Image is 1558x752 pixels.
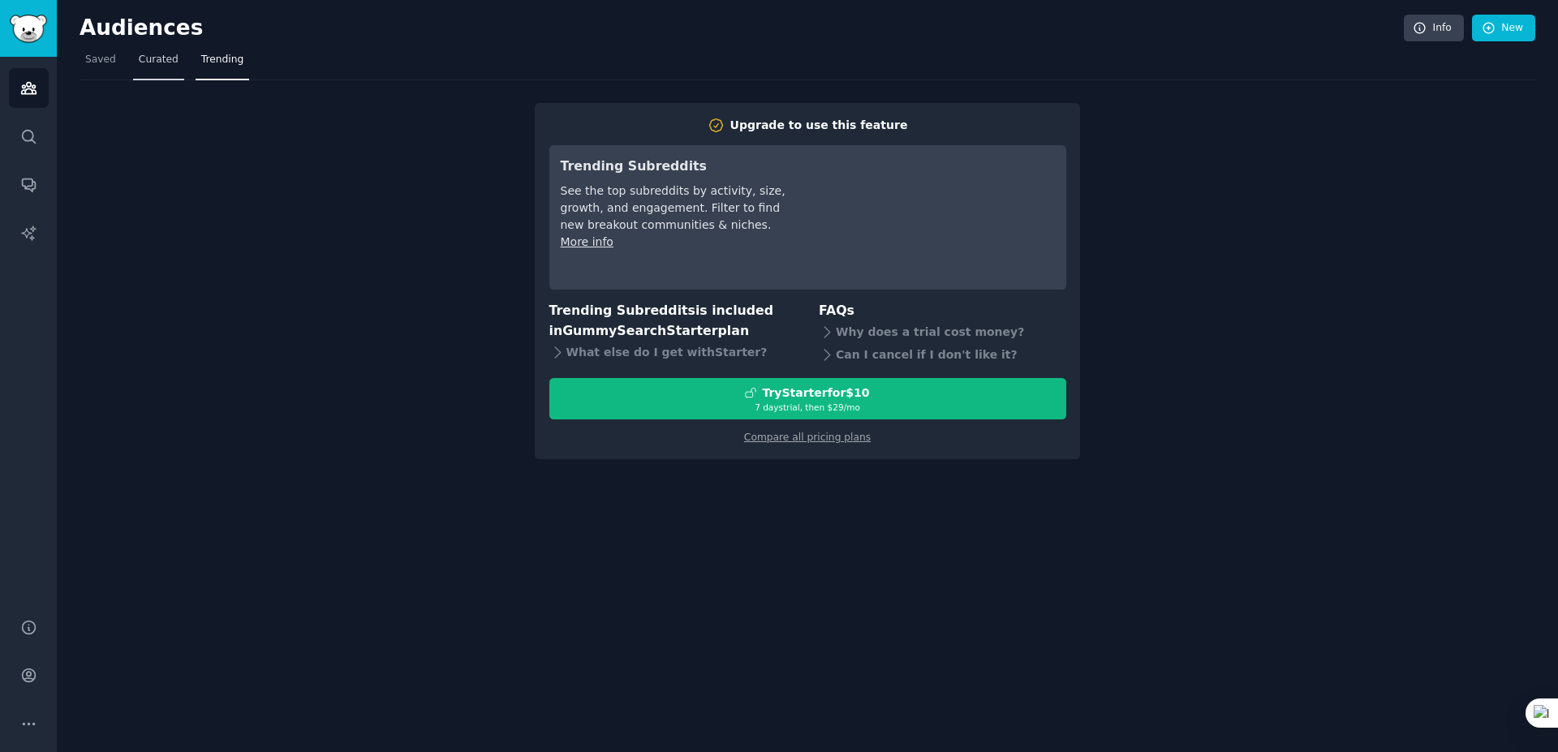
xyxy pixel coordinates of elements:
iframe: YouTube video player [811,157,1055,278]
div: 7 days trial, then $ 29 /mo [550,402,1065,413]
button: TryStarterfor$107 daystrial, then $29/mo [549,378,1066,419]
h3: Trending Subreddits is included in plan [549,301,797,341]
h3: FAQs [819,301,1066,321]
span: Saved [85,53,116,67]
span: Curated [139,53,179,67]
a: Trending [196,47,249,80]
span: GummySearch Starter [562,323,717,338]
a: Curated [133,47,184,80]
img: GummySearch logo [10,15,47,43]
h3: Trending Subreddits [561,157,789,177]
div: What else do I get with Starter ? [549,341,797,363]
a: Saved [80,47,122,80]
div: Why does a trial cost money? [819,321,1066,344]
span: Trending [201,53,243,67]
a: More info [561,235,613,248]
div: Can I cancel if I don't like it? [819,344,1066,367]
div: See the top subreddits by activity, size, growth, and engagement. Filter to find new breakout com... [561,183,789,234]
h2: Audiences [80,15,1404,41]
div: Try Starter for $10 [762,385,869,402]
a: Compare all pricing plans [744,432,871,443]
a: Info [1404,15,1464,42]
div: Upgrade to use this feature [730,117,908,134]
a: New [1472,15,1535,42]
